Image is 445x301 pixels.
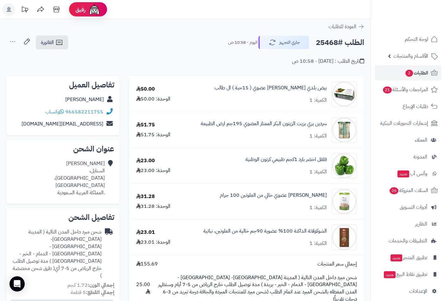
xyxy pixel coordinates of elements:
a: التقارير [375,216,441,232]
div: الكمية: 1 [309,240,327,247]
img: 1736311014-%D9%83%D8%A7%D8%AC%D9%88%20%D8%B9%D8%B6%D9%88%D9%8A%20%D8%AE%D8%A7%D9%84%D9%8A%20%D9%8... [332,189,357,214]
a: طلبات الإرجاع [375,99,441,114]
a: الطلبات2 [375,65,441,80]
span: الإعدادات [409,287,427,296]
strong: إجمالي الوزن: [88,281,114,289]
a: تطبيق نقاط البيعجديد [375,267,441,282]
div: 23.01 [136,229,155,236]
small: اليوم - 10:58 ص [228,39,257,46]
div: 50.00 [136,86,155,93]
span: العملاء [415,136,427,144]
div: الوحدة: 51.75 [136,131,170,138]
span: 25.00 [136,281,150,296]
img: 1730994401-www.chocolatessole.com-90x90.png [332,225,357,250]
div: 31.28 [136,193,155,200]
div: 51.75 [136,121,155,129]
div: الوحدة: 31.28 [136,203,170,210]
a: 966582211755 [65,108,103,116]
span: لوحة التحكم [405,35,428,44]
span: وآتس آب [397,169,427,178]
div: Open Intercom Messenger [10,276,25,291]
a: الشوكولاتة الداكنة 100% عضوية 90جم خالية من الغلوتين، نباتية [203,227,327,235]
div: الكمية: 1 [309,204,327,211]
div: الكمية: 1 [309,168,327,176]
a: [PERSON_NAME] عضوي خالي من الغلوتين 100 جرام [220,192,327,199]
a: واتساب [45,108,64,116]
span: المراجعات والأسئلة [382,85,428,94]
span: 155.69 [136,260,158,268]
span: 21 [383,86,392,93]
div: الوحدة: 23.00 [136,167,170,174]
span: تطبيق نقاط البيع [383,270,427,279]
span: إشعارات التحويلات البنكية [380,119,428,128]
a: وآتس آبجديد [375,166,441,181]
span: إجمالي سعر المنتجات [317,260,357,268]
a: لوحة التحكم [375,32,441,47]
h2: الطلب #25468 [316,36,364,49]
span: جديد [397,170,409,177]
span: الأقسام والمنتجات [393,52,428,61]
img: 1696868121-2333333-90x90.jpg [332,153,357,178]
span: التقارير [415,220,427,228]
a: الإعدادات [375,284,441,299]
div: [PERSON_NAME] السنابل، [GEOGRAPHIC_DATA]، [GEOGRAPHIC_DATA] .المملكة العربية السعودية [11,160,105,196]
a: المراجعات والأسئلة21 [375,82,441,97]
a: العملاء [375,132,441,148]
img: 1696865490-sardines_in_olive_oil_1-90x90.jpg [332,117,357,143]
h2: عنوان الشحن [11,145,114,153]
img: 1681470814-XCd6jZ3siCPmeWq7vOepLtpg82NjcjacatttlgHz-90x90.jpg [332,81,357,107]
a: سردين بري بزيت الزيتون البكر الممتاز العضوي 195جم ارض الطبيعة [201,120,327,127]
span: رفيق [75,6,86,13]
small: 5 قطعة [71,289,114,296]
div: الوحدة: 50.00 [136,95,170,103]
h2: تفاصيل الشحن [11,214,114,221]
div: شحن مبرد داخل المدن التالية ( المدينة [GEOGRAPHIC_DATA]- [GEOGRAPHIC_DATA] - [GEOGRAPHIC_DATA] - ... [11,228,102,279]
span: السلات المتروكة [389,186,428,195]
span: ( طرق شحن مخصصة ) [13,265,102,279]
div: 23.00 [136,157,155,164]
a: [EMAIL_ADDRESS][DOMAIN_NAME] [22,120,103,128]
small: 1.72 كجم [67,281,114,289]
a: تطبيق المتجرجديد [375,250,441,265]
a: إشعارات التحويلات البنكية [375,116,441,131]
a: المدونة [375,149,441,164]
img: ai-face.png [88,3,101,16]
a: تحديثات المنصة [17,3,33,17]
strong: إجمالي القطع: [86,289,114,296]
a: أدوات التسويق [375,200,441,215]
a: السلات المتروكة26 [375,183,441,198]
span: المدونة [413,152,427,161]
a: التطبيقات والخدمات [375,233,441,248]
a: فلفل اخضر بارد 1كجم طبيعي كرتون الوطنية [245,156,327,163]
span: العودة للطلبات [328,23,356,30]
h2: تفاصيل العميل [11,81,114,89]
span: تطبيق المتجر [390,253,427,262]
a: [PERSON_NAME] [65,96,104,103]
span: الفاتورة [41,39,54,46]
div: الكمية: 1 [309,132,327,140]
a: العودة للطلبات [328,23,364,30]
span: أدوات التسويق [400,203,427,212]
span: 2 [405,70,413,77]
span: طلبات الإرجاع [403,102,428,111]
a: بيض بلدي [PERSON_NAME] عضوي ( 15حبة ) ال طالب [214,84,327,92]
button: جاري التجهيز [258,36,309,49]
span: 26 [390,187,398,194]
span: الطلبات [405,68,428,77]
div: الوحدة: 23.01 [136,239,170,246]
a: الفاتورة [36,35,68,49]
span: جديد [384,271,396,278]
span: التطبيقات والخدمات [389,236,427,245]
div: تاريخ الطلب : [DATE] - 10:58 ص [292,58,364,65]
div: الكمية: 1 [309,97,327,104]
span: جديد [391,254,402,261]
img: logo-2.png [402,17,439,30]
